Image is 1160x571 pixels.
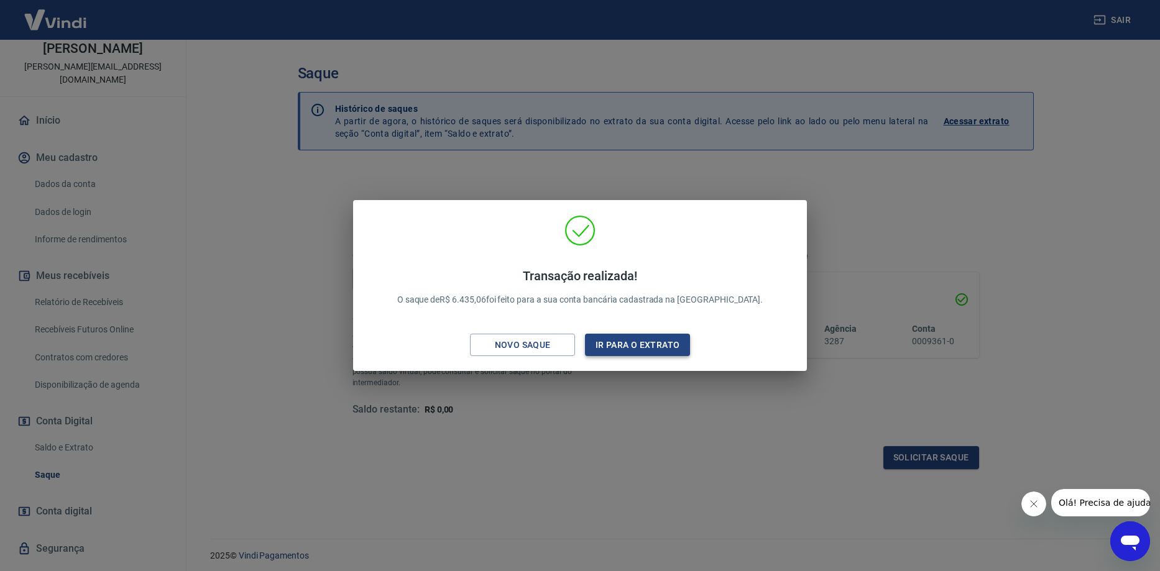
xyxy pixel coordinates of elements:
[397,268,763,306] p: O saque de R$ 6.435,06 foi feito para a sua conta bancária cadastrada na [GEOGRAPHIC_DATA].
[470,334,575,357] button: Novo saque
[480,337,566,353] div: Novo saque
[7,9,104,19] span: Olá! Precisa de ajuda?
[1051,489,1150,516] iframe: Mensagem da empresa
[1110,521,1150,561] iframe: Botão para abrir a janela de mensagens
[585,334,690,357] button: Ir para o extrato
[1021,491,1046,516] iframe: Fechar mensagem
[397,268,763,283] h4: Transação realizada!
